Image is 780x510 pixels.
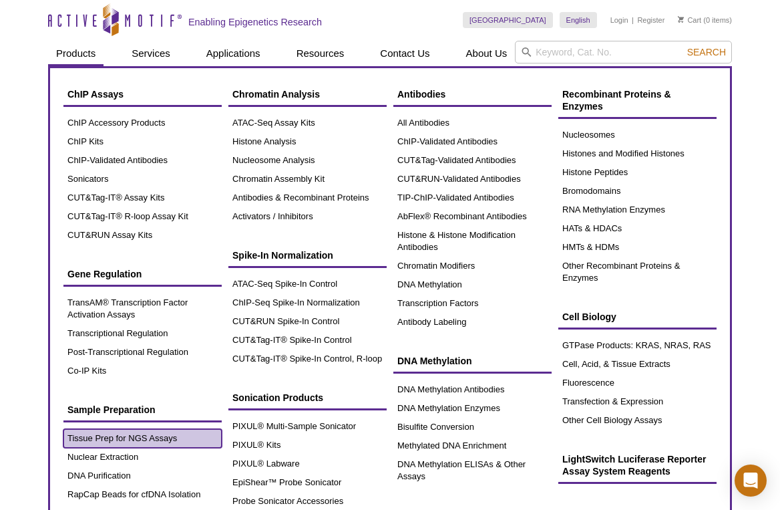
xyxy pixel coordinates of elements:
a: ChIP Accessory Products [63,114,222,132]
a: [GEOGRAPHIC_DATA] [463,12,553,28]
a: Co-IP Kits [63,362,222,380]
a: CUT&Tag-IT® Spike-In Control, R-loop [228,350,387,368]
span: LightSwitch Luciferase Reporter Assay System Reagents [562,454,706,477]
a: ChIP Assays [63,82,222,107]
a: Nucleosomes [558,126,717,144]
a: Histone Peptides [558,163,717,182]
a: ChIP-Validated Antibodies [393,132,552,151]
a: CUT&RUN Spike-In Control [228,312,387,331]
a: All Antibodies [393,114,552,132]
a: HATs & HDACs [558,219,717,238]
a: Cell Biology [558,304,717,330]
a: Register [637,15,664,25]
a: ATAC-Seq Assay Kits [228,114,387,132]
li: | [632,12,634,28]
a: GTPase Products: KRAS, NRAS, RAS [558,336,717,355]
span: Cell Biology [562,311,616,322]
a: Login [610,15,628,25]
a: DNA Purification [63,467,222,485]
a: Nucleosome Analysis [228,151,387,170]
a: Antibody Labeling [393,313,552,332]
a: Resources [288,41,353,66]
a: Antibodies [393,82,552,107]
li: (0 items) [678,12,732,28]
a: DNA Methylation [393,275,552,294]
span: Spike-In Normalization [232,250,333,261]
a: Sonication Products [228,385,387,410]
span: DNA Methylation [397,356,471,366]
a: DNA Methylation Enzymes [393,399,552,418]
a: Activators / Inhibitors [228,207,387,226]
a: Nuclear Extraction [63,448,222,467]
a: CUT&Tag-Validated Antibodies [393,151,552,170]
a: EpiShear™ Probe Sonicator [228,473,387,492]
span: Chromatin Analysis [232,89,320,100]
a: Methylated DNA Enrichment [393,436,552,455]
a: ChIP-Validated Antibodies [63,151,222,170]
a: Gene Regulation [63,261,222,287]
a: ChIP Kits [63,132,222,151]
a: PIXUL® Labware [228,455,387,473]
a: Fluorescence [558,374,717,392]
a: Transfection & Expression [558,392,717,411]
a: Tissue Prep for NGS Assays [63,429,222,448]
a: Antibodies & Recombinant Proteins [228,188,387,207]
a: Sonicators [63,170,222,188]
a: LightSwitch Luciferase Reporter Assay System Reagents [558,447,717,484]
span: Sample Preparation [67,404,156,415]
a: HMTs & HDMs [558,238,717,257]
a: ATAC-Seq Spike-In Control [228,275,387,293]
a: Other Recombinant Proteins & Enzymes [558,257,717,287]
a: CUT&Tag-IT® Spike-In Control [228,331,387,350]
a: Cell, Acid, & Tissue Extracts [558,355,717,374]
a: Services [124,41,178,66]
a: Transcription Factors [393,294,552,313]
a: Chromatin Modifiers [393,257,552,275]
a: CUT&Tag-IT® R-loop Assay Kit [63,207,222,226]
div: Open Intercom Messenger [735,465,767,497]
a: CUT&Tag-IT® Assay Kits [63,188,222,207]
a: Chromatin Assembly Kit [228,170,387,188]
a: Contact Us [372,41,437,66]
a: TransAM® Transcription Factor Activation Assays [63,293,222,324]
a: AbFlex® Recombinant Antibodies [393,207,552,226]
img: Your Cart [678,16,684,23]
a: Products [48,41,104,66]
a: Sample Preparation [63,397,222,422]
span: Antibodies [397,89,445,100]
a: Histone & Histone Modification Antibodies [393,226,552,257]
span: ChIP Assays [67,89,124,100]
a: TIP-ChIP-Validated Antibodies [393,188,552,207]
span: Gene Regulation [67,269,142,279]
a: CUT&RUN Assay Kits [63,226,222,245]
a: DNA Methylation ELISAs & Other Assays [393,455,552,486]
a: Chromatin Analysis [228,82,387,107]
a: Spike-In Normalization [228,243,387,268]
a: PIXUL® Kits [228,436,387,455]
a: Histone Analysis [228,132,387,151]
span: Recombinant Proteins & Enzymes [562,89,671,112]
a: Transcriptional Regulation [63,324,222,343]
a: Recombinant Proteins & Enzymes [558,82,717,119]
a: RapCap Beads for cfDNA Isolation [63,485,222,504]
a: Bisulfite Conversion [393,418,552,436]
h2: Enabling Epigenetics Research [188,16,322,28]
input: Keyword, Cat. No. [515,41,732,63]
a: Post-Transcriptional Regulation [63,343,222,362]
a: English [560,12,597,28]
span: Sonication Products [232,392,323,403]
a: Bromodomains [558,182,717,201]
a: DNA Methylation [393,348,552,374]
a: DNA Methylation Antibodies [393,380,552,399]
a: Cart [678,15,701,25]
a: CUT&RUN-Validated Antibodies [393,170,552,188]
a: About Us [458,41,516,66]
a: Applications [198,41,268,66]
a: ChIP-Seq Spike-In Normalization [228,293,387,312]
a: Other Cell Biology Assays [558,411,717,430]
a: RNA Methylation Enzymes [558,201,717,219]
a: Histones and Modified Histones [558,144,717,163]
button: Search [683,46,730,58]
span: Search [687,47,726,57]
a: PIXUL® Multi-Sample Sonicator [228,417,387,436]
